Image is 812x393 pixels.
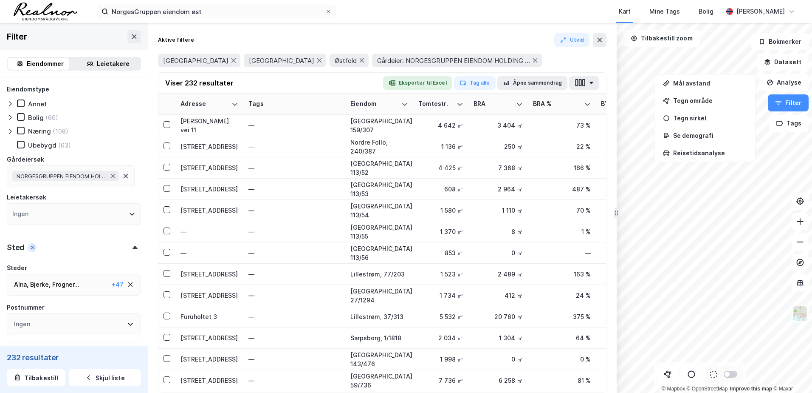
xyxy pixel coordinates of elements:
[673,80,747,87] div: Mål avstand
[673,149,747,157] div: Reisetidsanalyse
[533,206,591,215] div: 70 %
[7,242,25,253] div: Sted
[350,350,408,368] div: [GEOGRAPHIC_DATA], 143/476
[533,121,591,130] div: 73 %
[12,209,28,219] div: Ingen
[533,376,591,385] div: 81 %
[165,78,234,88] div: Viser 232 resultater
[474,312,523,321] div: 20 760 ㎡
[350,372,408,390] div: [GEOGRAPHIC_DATA], 59/736
[108,5,325,18] input: Søk på adresse, matrikkel, gårdeiere, leietakere eller personer
[7,30,27,43] div: Filter
[673,114,747,122] div: Tegn sirkel
[248,353,340,366] div: —
[180,333,238,342] div: [STREET_ADDRESS]
[69,369,141,386] button: Skjul liste
[533,227,591,236] div: 1 %
[662,386,685,392] a: Mapbox
[474,291,523,300] div: 412 ㎡
[248,100,340,108] div: Tags
[601,270,650,279] div: 691 ㎡
[454,76,496,90] button: Tag alle
[248,161,340,175] div: —
[418,206,463,215] div: 1 580 ㎡
[158,37,194,43] div: Aktive filtere
[248,310,340,324] div: —
[180,185,238,194] div: [STREET_ADDRESS]
[248,182,340,196] div: —
[350,159,408,177] div: [GEOGRAPHIC_DATA], 113/52
[533,291,591,300] div: 24 %
[474,121,523,130] div: 3 404 ㎡
[768,94,809,111] button: Filter
[248,119,340,132] div: —
[474,100,513,108] div: BRA
[180,376,238,385] div: [STREET_ADDRESS]
[248,204,340,217] div: —
[180,312,238,321] div: Furuholtet 3
[474,142,523,151] div: 250 ㎡
[180,355,238,364] div: [STREET_ADDRESS]
[350,312,408,321] div: Lillestrøm, 37/313
[699,6,713,17] div: Bolig
[14,3,77,20] img: realnor-logo.934646d98de889bb5806.png
[28,100,47,108] div: Annet
[673,132,747,139] div: Se demografi
[770,352,812,393] div: Kontrollprogram for chat
[350,202,408,219] div: [GEOGRAPHIC_DATA], 113/54
[7,302,45,313] div: Postnummer
[601,376,650,385] div: 1 217 ㎡
[769,115,809,132] button: Tags
[533,355,591,364] div: 0 %
[180,117,238,134] div: [PERSON_NAME] vei 11
[418,142,463,151] div: 1 136 ㎡
[601,248,650,257] div: 0 ㎡
[418,227,463,236] div: 1 370 ㎡
[474,270,523,279] div: 2 489 ㎡
[53,127,68,135] div: (108)
[601,206,650,215] div: 695 ㎡
[7,192,46,202] div: Leietakersøk
[14,319,30,329] div: Ingen
[601,227,650,236] div: 7 ㎡
[418,270,463,279] div: 1 523 ㎡
[418,291,463,300] div: 1 734 ㎡
[180,100,228,108] div: Adresse
[533,185,591,194] div: 487 %
[248,374,340,387] div: —
[601,121,650,130] div: 40 ㎡
[28,243,37,252] div: 3
[623,30,700,47] button: Tilbakestill zoom
[180,270,238,279] div: [STREET_ADDRESS]
[418,185,463,194] div: 608 ㎡
[619,6,631,17] div: Kart
[474,248,523,257] div: 0 ㎡
[418,376,463,385] div: 7 736 ㎡
[350,100,398,108] div: Eiendom
[248,268,340,281] div: —
[383,76,452,90] button: Eksporter til Excel
[163,57,228,65] span: [GEOGRAPHIC_DATA]
[474,355,523,364] div: 0 ㎡
[350,138,408,156] div: Nordre Follo, 240/387
[474,163,523,172] div: 7 368 ㎡
[474,333,523,342] div: 1 304 ㎡
[180,206,238,215] div: [STREET_ADDRESS]
[533,100,581,108] div: BRA %
[792,305,808,322] img: Z
[248,225,340,239] div: —
[759,74,809,91] button: Analyse
[30,279,51,290] div: Bjerke ,
[757,54,809,71] button: Datasett
[601,142,650,151] div: 209 ㎡
[418,248,463,257] div: 853 ㎡
[335,57,357,65] span: Østfold
[736,6,785,17] div: [PERSON_NAME]
[601,100,640,108] div: BYA
[601,312,650,321] div: 6 551 ㎡
[601,185,650,194] div: 1 097 ㎡
[17,173,108,179] span: NORGESGRUPPEN EIENDOM HOLDING AS
[112,279,124,290] div: + 47
[7,263,27,273] div: Steder
[418,163,463,172] div: 4 425 ㎡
